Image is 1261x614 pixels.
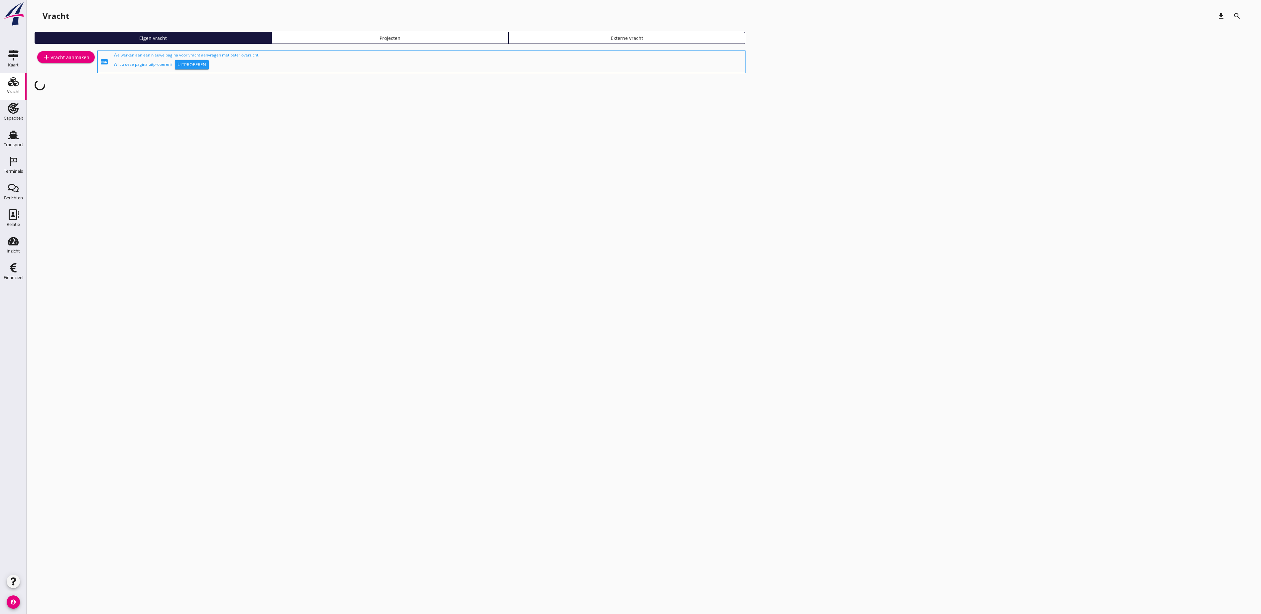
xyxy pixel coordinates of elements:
[8,63,19,67] div: Kaart
[114,52,743,71] div: We werken aan een nieuwe pagina voor vracht aanvragen met beter overzicht. Wilt u deze pagina uit...
[4,143,23,147] div: Transport
[4,116,23,120] div: Capaciteit
[1217,12,1225,20] i: download
[1233,12,1241,20] i: search
[512,35,743,42] div: Externe vracht
[7,249,20,253] div: Inzicht
[1,2,25,26] img: logo-small.a267ee39.svg
[100,58,108,66] i: fiber_new
[275,35,506,42] div: Projecten
[43,11,69,21] div: Vracht
[43,53,89,61] div: Vracht aanmaken
[7,222,20,227] div: Relatie
[4,169,23,173] div: Terminals
[272,32,509,44] a: Projecten
[175,60,209,69] button: Uitproberen
[509,32,745,44] a: Externe vracht
[7,595,20,609] i: account_circle
[38,35,269,42] div: Eigen vracht
[7,89,20,94] div: Vracht
[37,51,95,63] a: Vracht aanmaken
[177,61,206,68] div: Uitproberen
[43,53,51,61] i: add
[35,32,272,44] a: Eigen vracht
[4,196,23,200] div: Berichten
[4,275,23,280] div: Financieel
